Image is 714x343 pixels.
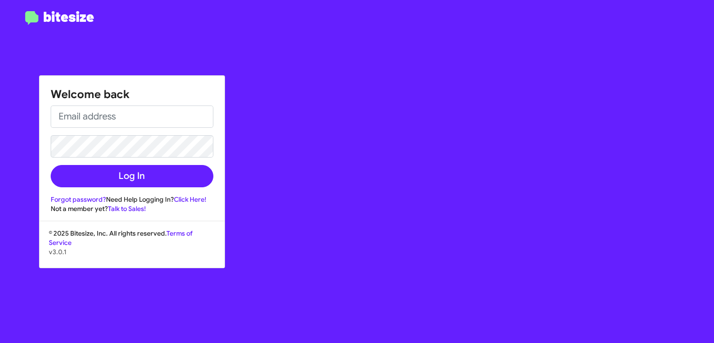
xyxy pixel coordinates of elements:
div: © 2025 Bitesize, Inc. All rights reserved. [40,229,225,268]
a: Forgot password? [51,195,106,204]
button: Log In [51,165,213,187]
div: Not a member yet? [51,204,213,213]
a: Click Here! [174,195,206,204]
h1: Welcome back [51,87,213,102]
a: Terms of Service [49,229,192,247]
p: v3.0.1 [49,247,215,257]
a: Talk to Sales! [108,204,146,213]
input: Email address [51,106,213,128]
div: Need Help Logging In? [51,195,213,204]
